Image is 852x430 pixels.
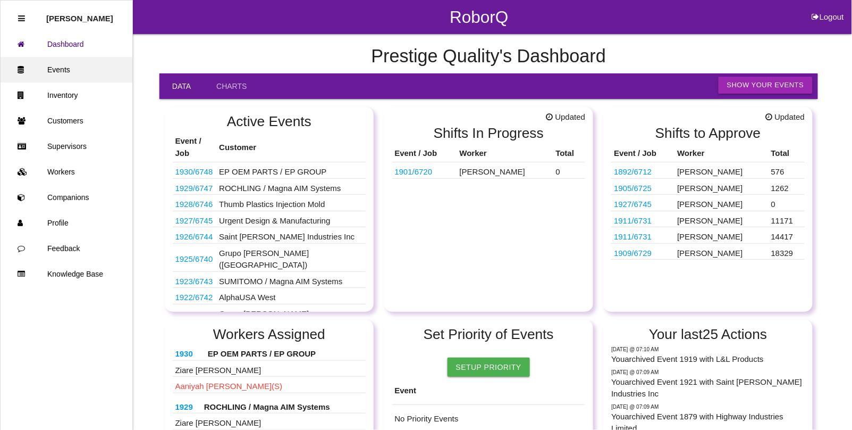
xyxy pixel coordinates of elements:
tr: F17630B [611,211,805,227]
p: You archived Event 1921 with Saint [PERSON_NAME] Industries Inc [611,376,805,400]
td: 68483788AE KNL [173,227,217,244]
td: [PERSON_NAME] [457,162,553,179]
td: [PERSON_NAME] [675,195,769,211]
td: 0 [769,195,805,211]
td: [PERSON_NAME] [675,178,769,195]
td: Grupo [PERSON_NAME] ([GEOGRAPHIC_DATA]) [216,243,366,271]
td: Aaniyah [PERSON_NAME] (S) [173,377,366,393]
td: [PERSON_NAME] [675,227,769,244]
a: 1925/6740 [175,254,213,263]
td: EP OEM PARTS / EP GROUP [216,162,366,179]
a: Charts [204,73,259,99]
p: Wednesday @ 07:09 AM [611,368,805,376]
th: Total [553,145,586,162]
a: Workers [1,159,132,185]
td: 68343526AB [173,271,217,288]
span: Updated [546,111,585,123]
td: 6576306022 [173,162,217,179]
a: 1930 [175,349,193,358]
a: 1929 [175,402,193,411]
td: AlphaUSA West [216,288,366,304]
p: Rosie Blandino [46,6,113,23]
a: Events [1,57,132,82]
a: 1911/6731 [614,216,652,225]
a: 1901/6720 [395,167,433,176]
td: 68425775AD [173,178,217,195]
h2: Active Events [173,114,366,129]
a: 1926/6744 [175,232,213,241]
td: Ziare [PERSON_NAME] [173,360,366,377]
a: Inventory [1,82,132,108]
td: Ziare [PERSON_NAME] [173,414,366,430]
td: K13360 (WA14CO14) [173,288,217,304]
a: Dashboard [1,31,132,57]
th: Event / Job [392,145,457,162]
div: Close [18,6,25,31]
th: 68425775AD [173,399,201,414]
a: Customers [1,108,132,134]
a: Profile [1,210,132,236]
a: 1927/6745 [614,200,652,209]
p: Wednesday @ 07:10 AM [611,345,805,353]
span: Updated [765,111,805,123]
a: Supervisors [1,134,132,159]
h4: Prestige Quality 's Dashboard [159,46,818,67]
tr: Space X Parts [611,195,805,211]
td: ROCHLING / Magna AIM Systems [216,178,366,195]
td: Saint [PERSON_NAME] Industries Inc [216,227,366,244]
a: 1905/6725 [614,184,652,193]
a: 1911/6731 [614,232,652,241]
h2: Set Priority of Events [392,327,586,342]
a: Setup Priority [448,358,530,377]
td: Grupo [PERSON_NAME] ([GEOGRAPHIC_DATA]) [216,304,366,332]
a: 1930/6748 [175,167,213,176]
tr: 10301666 [611,178,805,195]
tr: PJ6B S045A76 AG3JA6 [392,162,586,179]
h2: Shifts In Progress [392,126,586,141]
th: Customer [216,133,366,162]
tr: S2066-00 [611,243,805,260]
td: 0 [553,162,586,179]
a: Data [159,73,204,99]
td: 2011010AB / 2008002AB / 2009006AB [173,195,217,211]
td: 576 [769,162,805,179]
p: You archived Event 1919 with L&L Products [611,353,805,366]
a: Knowledge Base [1,261,132,287]
th: Total [769,145,805,162]
a: 1923/6743 [175,277,213,286]
a: 1929/6747 [175,184,213,193]
th: ROCHLING / Magna AIM Systems [201,399,366,414]
tr: F17630B [611,227,805,244]
th: Worker [457,145,553,162]
a: Feedback [1,236,132,261]
td: 18329 [769,243,805,260]
th: 6576306022 [173,345,205,360]
th: EP OEM PARTS / EP GROUP [205,345,366,360]
p: Wednesday @ 07:09 AM [611,403,805,411]
a: 1927/6745 [175,216,213,225]
td: Thumb Plastics Injection Mold [216,195,366,211]
a: 1892/6712 [614,167,652,176]
td: SUMITOMO / Magna AIM Systems [216,271,366,288]
th: Worker [675,145,769,162]
th: Event [392,377,586,405]
td: Space X Parts [173,211,217,227]
td: P703 PCBA [173,304,217,332]
td: P703 PCBA [173,243,217,271]
td: [PERSON_NAME] [675,211,769,227]
a: 1928/6746 [175,200,213,209]
th: Event / Job [173,133,217,162]
h2: Workers Assigned [173,327,366,342]
a: Companions [1,185,132,210]
h2: Shifts to Approve [611,126,805,141]
td: 1262 [769,178,805,195]
a: 1909/6729 [614,249,652,258]
h2: Your last 25 Actions [611,327,805,342]
tr: 68427781AA; 68340793AA [611,162,805,179]
td: [PERSON_NAME] [675,243,769,260]
td: Urgent Design & Manufacturing [216,211,366,227]
td: PJ6B S045A76 AG3JA6 [392,162,457,179]
td: [PERSON_NAME] [675,162,769,179]
th: Event / Job [611,145,674,162]
a: 1922/6742 [175,293,213,302]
